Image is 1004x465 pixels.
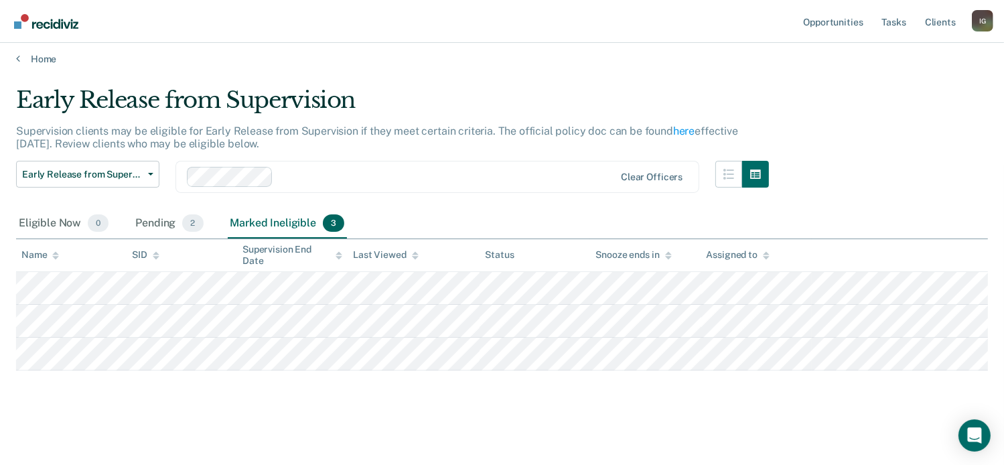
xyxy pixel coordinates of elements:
[972,10,993,31] div: I G
[16,161,159,188] button: Early Release from Supervision
[182,214,203,232] span: 2
[22,169,143,180] span: Early Release from Supervision
[707,249,770,261] div: Assigned to
[88,214,109,232] span: 0
[972,10,993,31] button: Profile dropdown button
[14,14,78,29] img: Recidiviz
[133,209,206,239] div: Pending2
[595,249,671,261] div: Snooze ends in
[485,249,514,261] div: Status
[958,419,991,452] div: Open Intercom Messenger
[16,125,738,150] p: Supervision clients may be eligible for Early Release from Supervision if they meet certain crite...
[323,214,344,232] span: 3
[16,86,769,125] div: Early Release from Supervision
[621,172,683,183] div: Clear officers
[353,249,418,261] div: Last Viewed
[228,209,348,239] div: Marked Ineligible3
[132,249,159,261] div: SID
[242,244,342,267] div: Supervision End Date
[673,125,695,137] a: here
[21,249,59,261] div: Name
[16,53,988,65] a: Home
[16,209,111,239] div: Eligible Now0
